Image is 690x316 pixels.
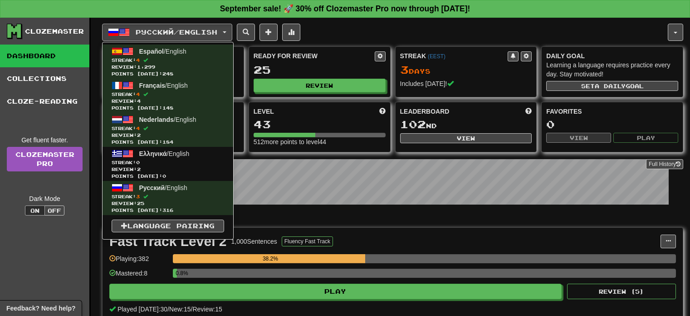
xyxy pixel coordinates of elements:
[254,64,386,75] div: 25
[112,105,224,111] span: Points [DATE]: 148
[254,107,274,116] span: Level
[109,254,168,269] div: Playing: 382
[112,64,224,70] span: Review: 1,299
[428,53,445,60] a: (EEST)
[139,82,166,89] span: Français
[136,194,140,199] span: 3
[282,24,300,41] button: More stats
[44,206,64,216] button: Off
[400,107,450,116] span: Leaderboard
[7,147,83,171] a: ClozemasterPro
[400,133,532,143] button: View
[595,83,626,89] span: a daily
[525,107,532,116] span: This week in points, UTC
[254,137,386,146] div: 512 more points to level 44
[7,194,83,203] div: Dark Mode
[254,79,386,92] button: Review
[254,119,386,130] div: 43
[136,28,217,36] span: Русский / English
[546,81,678,91] button: Seta dailygoal
[112,159,224,166] span: Streak:
[139,150,167,157] span: Ελληνικά
[220,4,470,13] strong: September sale! 🚀 30% off Clozemaster Pro now through [DATE]!
[167,306,169,313] span: /
[139,82,188,89] span: / English
[112,98,224,105] span: Review: 4
[112,207,224,214] span: Points [DATE]: 316
[103,147,233,181] a: Ελληνικά/EnglishStreak:0 Review:2Points [DATE]:0
[103,113,233,147] a: Nederlands/EnglishStreak:4 Review:2Points [DATE]:184
[139,48,164,55] span: Español
[136,160,140,165] span: 0
[400,63,409,76] span: 3
[176,254,365,263] div: 38.2%
[112,193,224,200] span: Streak:
[117,306,167,313] span: Played [DATE]: 30
[6,304,75,313] span: Open feedback widget
[109,269,168,284] div: Mastered: 8
[109,284,562,299] button: Play
[112,125,224,132] span: Streak:
[400,64,532,76] div: Day s
[231,237,277,246] div: 1,000 Sentences
[103,181,233,215] a: Русский/EnglishStreak:3 Review:25Points [DATE]:316
[567,284,676,299] button: Review (5)
[112,91,224,98] span: Streak:
[546,60,678,79] div: Learning a language requires practice every day. Stay motivated!
[546,51,678,60] div: Daily Goal
[139,150,190,157] span: / English
[400,119,532,130] div: nd
[7,135,83,145] div: Get fluent faster.
[139,116,196,123] span: / English
[192,306,222,313] span: Review: 15
[102,214,683,223] p: In Progress
[112,166,224,173] span: Review: 2
[176,269,177,278] div: 0.8%
[259,24,278,41] button: Add sentence to collection
[254,51,375,60] div: Ready for Review
[546,107,678,116] div: Favorites
[112,220,224,232] a: Language Pairing
[112,173,224,180] span: Points [DATE]: 0
[169,306,191,313] span: New: 15
[139,48,186,55] span: / English
[109,235,227,248] div: Fast Track Level 2
[400,118,426,130] span: 102
[25,27,84,36] div: Clozemaster
[546,133,611,143] button: View
[282,236,333,246] button: Fluency Fast Track
[112,139,224,145] span: Points [DATE]: 184
[139,184,187,191] span: / English
[25,206,45,216] button: On
[136,125,140,131] span: 4
[191,306,193,313] span: /
[546,119,678,130] div: 0
[237,24,255,41] button: Search sentences
[103,45,233,79] a: Español/EnglishStreak:4 Review:1,299Points [DATE]:248
[139,184,165,191] span: Русский
[102,24,232,41] button: Русский/English
[112,57,224,64] span: Streak:
[400,79,532,88] div: Includes [DATE]!
[136,91,140,97] span: 4
[139,116,174,123] span: Nederlands
[379,107,386,116] span: Score more points to level up
[112,200,224,207] span: Review: 25
[613,133,678,143] button: Play
[112,70,224,77] span: Points [DATE]: 248
[112,132,224,139] span: Review: 2
[136,57,140,63] span: 4
[103,79,233,113] a: Français/EnglishStreak:4 Review:4Points [DATE]:148
[646,159,683,169] button: Full History
[400,51,508,60] div: Streak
